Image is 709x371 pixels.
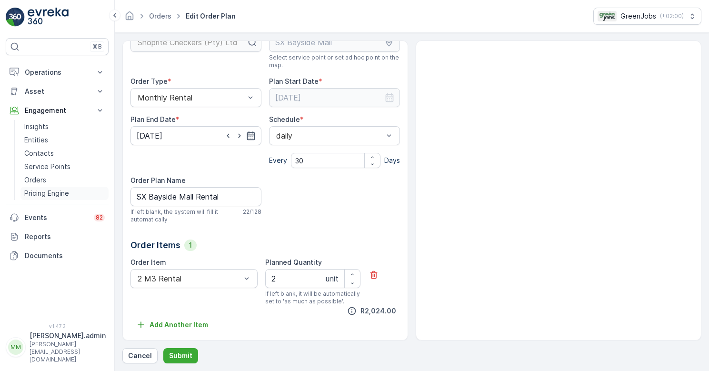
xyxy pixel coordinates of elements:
[269,54,400,69] span: Select service point or set ad hoc point on the map.
[269,88,400,107] input: dd/mm/yyyy
[124,14,135,22] a: Homepage
[326,273,339,284] p: unit
[6,323,109,329] span: v 1.47.3
[24,189,69,198] p: Pricing Engine
[6,63,109,82] button: Operations
[130,126,261,145] input: dd/mm/yyyy
[269,77,319,85] label: Plan Start Date
[343,305,400,317] button: R2,024.00
[598,11,617,21] img: Green_Jobs_Logo.png
[593,8,701,25] button: GreenJobs(+02:00)
[25,251,105,261] p: Documents
[30,341,106,363] p: [PERSON_NAME][EMAIL_ADDRESS][DOMAIN_NAME]
[188,241,193,250] p: 1
[130,77,168,85] label: Order Type
[163,348,198,363] button: Submit
[30,331,106,341] p: [PERSON_NAME].admin
[6,208,109,227] a: Events82
[128,351,152,361] p: Cancel
[269,33,400,52] input: SX Bayside Mall
[620,11,656,21] p: GreenJobs
[6,8,25,27] img: logo
[8,340,23,355] div: MM
[20,147,109,160] a: Contacts
[24,175,46,185] p: Orders
[130,208,239,223] span: If left blank, the system will fill it automatically
[269,115,300,123] label: Schedule
[149,12,171,20] a: Orders
[24,135,48,145] p: Entities
[122,348,158,363] button: Cancel
[25,232,105,241] p: Reports
[360,307,396,315] span: R2,024.00
[25,106,90,115] p: Engagement
[130,115,176,123] label: Plan End Date
[384,156,400,165] p: Days
[6,331,109,363] button: MM[PERSON_NAME].admin[PERSON_NAME][EMAIL_ADDRESS][DOMAIN_NAME]
[6,246,109,265] a: Documents
[25,68,90,77] p: Operations
[130,258,166,266] label: Order Item
[20,120,109,133] a: Insights
[24,122,49,131] p: Insights
[243,208,261,216] p: 22 / 128
[20,173,109,187] a: Orders
[24,162,70,171] p: Service Points
[24,149,54,158] p: Contacts
[6,101,109,120] button: Engagement
[96,214,103,221] p: 82
[269,156,287,165] p: Every
[6,82,109,101] button: Asset
[130,176,186,184] label: Order Plan Name
[265,290,360,305] span: If left blank, it will be automatically set to 'as much as possible'.
[20,187,109,200] a: Pricing Engine
[25,87,90,96] p: Asset
[6,227,109,246] a: Reports
[169,351,192,361] p: Submit
[660,12,684,20] p: ( +02:00 )
[184,11,238,21] span: Edit Order Plan
[20,160,109,173] a: Service Points
[150,320,208,330] p: Add Another Item
[265,258,322,266] label: Planned Quantity
[20,133,109,147] a: Entities
[28,8,69,27] img: logo_light-DOdMpM7g.png
[130,317,214,332] button: Add Another Item
[25,213,88,222] p: Events
[92,43,102,50] p: ⌘B
[130,239,180,252] p: Order Items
